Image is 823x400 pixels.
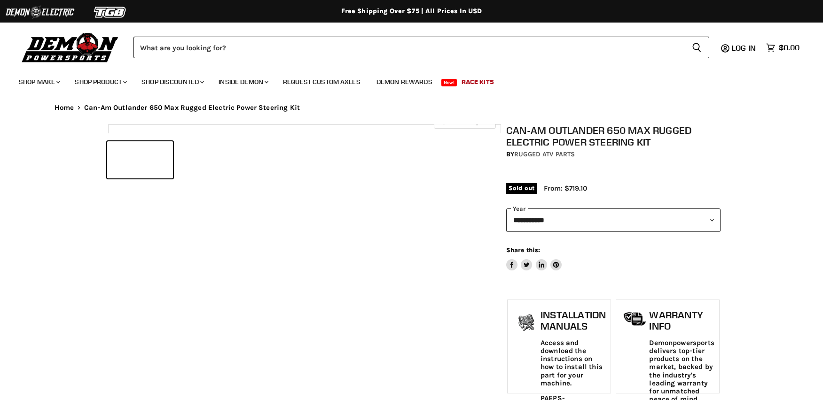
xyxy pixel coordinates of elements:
[506,124,721,148] h1: Can-Am Outlander 650 Max Rugged Electric Power Steering Kit
[514,150,575,158] a: Rugged ATV Parts
[439,118,491,125] span: Click to expand
[732,43,756,53] span: Log in
[276,72,368,92] a: Request Custom Axles
[84,104,300,112] span: Can-Am Outlander 650 Max Rugged Electric Power Steering Kit
[369,72,439,92] a: Demon Rewards
[541,339,606,388] p: Access and download the instructions on how to install this part for your machine.
[36,7,788,15] div: Free Shipping Over $75 | All Prices In USD
[761,41,804,54] a: $0.00
[12,72,66,92] a: Shop Make
[455,72,501,92] a: Race Kits
[728,44,761,52] a: Log in
[19,31,122,64] img: Demon Powersports
[649,309,714,331] h1: Warranty Info
[779,43,799,52] span: $0.00
[506,149,721,160] div: by
[541,309,606,331] h1: Installation Manuals
[55,104,74,112] a: Home
[5,3,75,21] img: Demon Electric Logo 2
[212,72,274,92] a: Inside Demon
[36,104,788,112] nav: Breadcrumbs
[623,312,647,326] img: warranty-icon.png
[68,72,133,92] a: Shop Product
[441,79,457,86] span: New!
[684,37,709,58] button: Search
[506,246,540,254] span: Share this:
[515,312,538,335] img: install_manual-icon.png
[12,69,797,92] ul: Main menu
[133,37,709,58] form: Product
[134,72,210,92] a: Shop Discounted
[506,246,562,271] aside: Share this:
[506,183,537,193] span: Sold out
[107,141,173,178] button: IMAGE thumbnail
[75,3,146,21] img: TGB Logo 2
[133,37,684,58] input: Search
[506,208,721,231] select: year
[544,184,587,192] span: From: $719.10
